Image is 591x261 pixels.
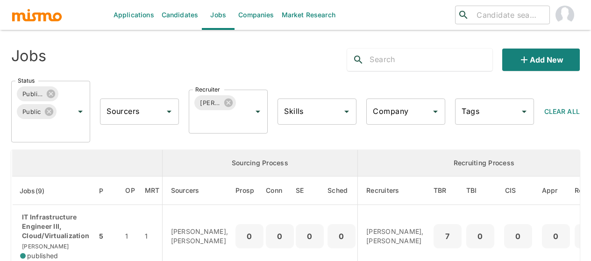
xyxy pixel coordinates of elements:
th: Client Interview Scheduled [497,176,540,205]
p: 0 [239,230,260,243]
h4: Jobs [11,47,46,65]
button: Open [340,105,353,118]
p: 0 [508,230,528,243]
th: Prospects [235,176,266,205]
img: Maia Reyes [555,6,574,24]
p: [PERSON_NAME], [PERSON_NAME] [171,227,228,246]
div: Published [17,86,58,101]
th: To Be Interviewed [464,176,497,205]
th: Sent Emails [294,176,326,205]
button: Open [251,105,264,118]
div: [PERSON_NAME] [194,95,236,110]
th: Sched [326,176,358,205]
p: 7 [437,230,458,243]
button: Add new [502,49,580,71]
div: Public [17,104,57,119]
th: Market Research Total [142,176,162,205]
p: [PERSON_NAME], [PERSON_NAME] [366,227,424,246]
span: Jobs(9) [20,185,57,197]
button: Open [74,105,87,118]
p: 0 [331,230,352,243]
th: Sourcers [162,176,235,205]
p: IT Infrastructure Engineer III, Cloud/Virtualization [20,212,89,240]
button: search [347,49,370,71]
p: 0 [546,230,566,243]
input: Candidate search [473,8,546,21]
span: [PERSON_NAME] [194,98,226,108]
span: P [99,185,115,197]
span: published [27,251,58,261]
p: 0 [270,230,290,243]
th: Connections [266,176,294,205]
th: Approved [540,176,572,205]
label: Status [18,77,35,85]
img: logo [11,8,63,22]
p: 0 [470,230,491,243]
button: Open [163,105,176,118]
th: Open Positions [118,176,142,205]
span: [PERSON_NAME] [20,243,69,250]
span: Public [17,106,47,117]
p: 0 [299,230,320,243]
th: Priority [97,176,118,205]
th: Sourcing Process [162,150,358,176]
span: Published [17,89,49,99]
input: Search [370,52,492,67]
label: Recruiter [195,85,220,93]
th: To Be Reviewed [431,176,464,205]
button: Open [429,105,442,118]
button: Open [518,105,531,118]
th: Recruiters [358,176,431,205]
span: Clear All [544,107,580,115]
